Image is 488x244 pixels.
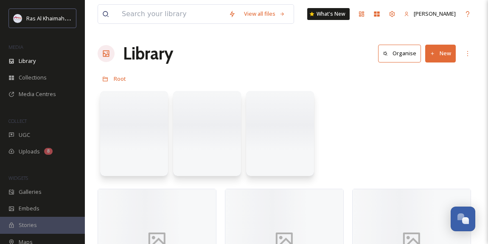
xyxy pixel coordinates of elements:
[114,74,126,84] a: Root
[378,45,421,62] button: Organise
[19,148,40,156] span: Uploads
[307,8,350,20] a: What's New
[8,118,27,124] span: COLLECT
[400,6,460,22] a: [PERSON_NAME]
[414,10,456,17] span: [PERSON_NAME]
[26,14,146,22] span: Ras Al Khaimah Tourism Development Authority
[19,57,36,65] span: Library
[19,74,47,82] span: Collections
[19,90,56,98] span: Media Centres
[19,221,37,229] span: Stories
[451,207,475,231] button: Open Chat
[118,5,224,23] input: Search your library
[425,45,456,62] button: New
[240,6,289,22] a: View all files
[19,204,39,213] span: Embeds
[19,188,42,196] span: Galleries
[8,175,28,181] span: WIDGETS
[14,14,22,23] img: Logo_RAKTDA_RGB-01.png
[114,75,126,82] span: Root
[8,44,23,50] span: MEDIA
[19,131,30,139] span: UGC
[378,45,425,62] a: Organise
[123,41,173,66] a: Library
[44,148,53,155] div: 8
